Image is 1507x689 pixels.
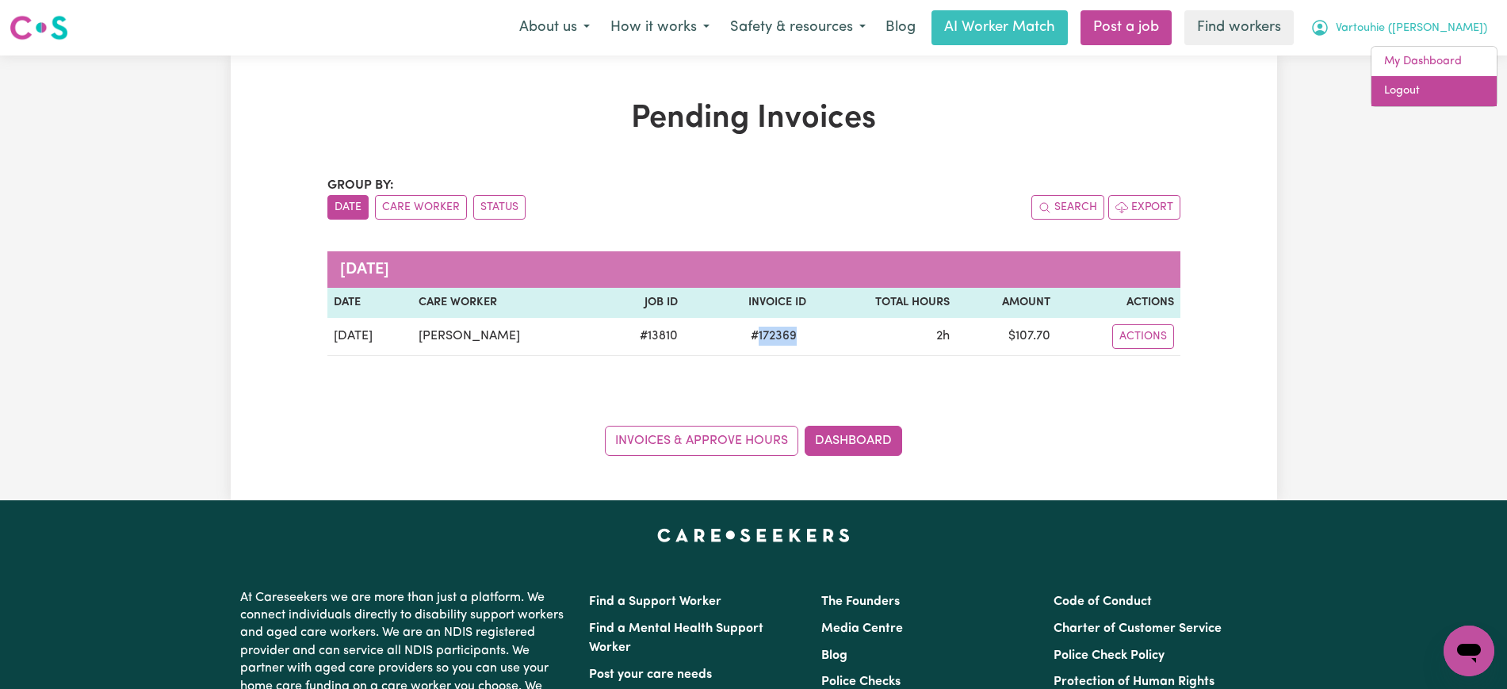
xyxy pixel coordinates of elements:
[1300,11,1497,44] button: My Account
[821,649,847,662] a: Blog
[327,195,369,220] button: sort invoices by date
[1371,46,1497,107] div: My Account
[327,288,412,318] th: Date
[684,288,813,318] th: Invoice ID
[1112,324,1174,349] button: Actions
[327,179,394,192] span: Group by:
[1031,195,1104,220] button: Search
[589,622,763,654] a: Find a Mental Health Support Worker
[327,100,1180,138] h1: Pending Invoices
[1054,595,1152,608] a: Code of Conduct
[600,11,720,44] button: How it works
[1054,649,1165,662] a: Police Check Policy
[10,13,68,42] img: Careseekers logo
[589,668,712,681] a: Post your care needs
[876,10,925,45] a: Blog
[589,595,721,608] a: Find a Support Worker
[821,595,900,608] a: The Founders
[821,676,901,688] a: Police Checks
[10,10,68,46] a: Careseekers logo
[327,251,1180,288] caption: [DATE]
[1054,622,1222,635] a: Charter of Customer Service
[720,11,876,44] button: Safety & resources
[931,10,1068,45] a: AI Worker Match
[412,288,601,318] th: Care Worker
[1371,76,1497,106] a: Logout
[657,529,850,542] a: Careseekers home page
[1054,676,1214,688] a: Protection of Human Rights
[936,330,950,343] span: 2 hours
[1057,288,1180,318] th: Actions
[1081,10,1172,45] a: Post a job
[605,426,798,456] a: Invoices & Approve Hours
[473,195,526,220] button: sort invoices by paid status
[412,318,601,356] td: [PERSON_NAME]
[821,622,903,635] a: Media Centre
[1444,626,1494,676] iframe: Button to launch messaging window
[327,318,412,356] td: [DATE]
[375,195,467,220] button: sort invoices by care worker
[509,11,600,44] button: About us
[1184,10,1294,45] a: Find workers
[600,318,684,356] td: # 13810
[1371,47,1497,77] a: My Dashboard
[956,288,1057,318] th: Amount
[805,426,902,456] a: Dashboard
[1336,20,1487,37] span: Vartouhie ([PERSON_NAME])
[600,288,684,318] th: Job ID
[741,327,806,346] span: # 172369
[813,288,957,318] th: Total Hours
[956,318,1057,356] td: $ 107.70
[1108,195,1180,220] button: Export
